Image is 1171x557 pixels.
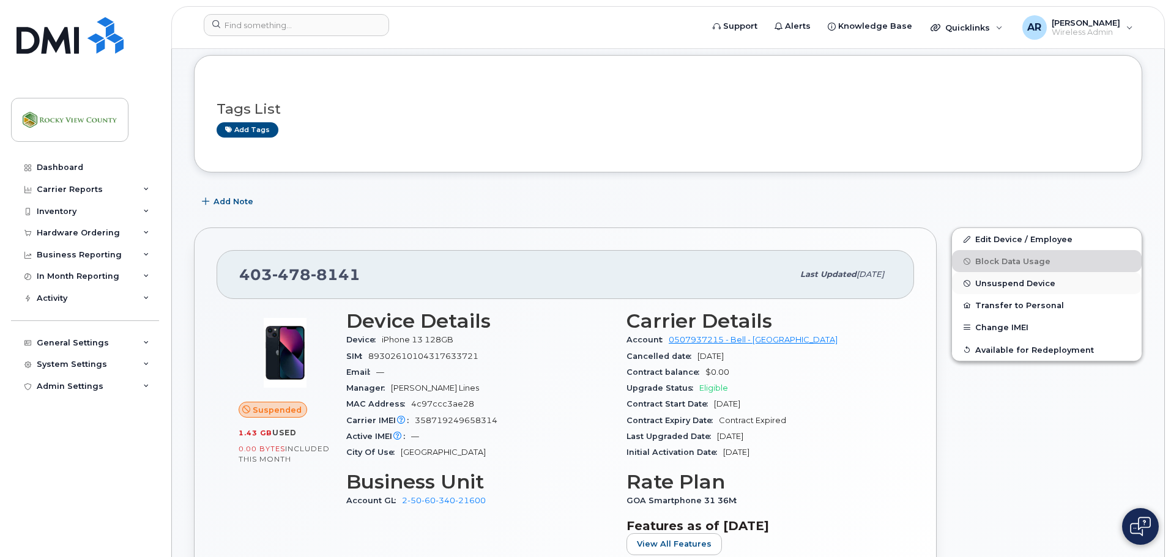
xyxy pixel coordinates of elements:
[637,538,712,550] span: View All Features
[346,335,382,344] span: Device
[785,20,811,32] span: Alerts
[723,448,749,457] span: [DATE]
[346,416,415,425] span: Carrier IMEI
[819,14,921,39] a: Knowledge Base
[626,432,717,441] span: Last Upgraded Date
[704,14,766,39] a: Support
[217,101,1120,117] h3: Tags List
[626,352,697,361] span: Cancelled date
[626,533,722,555] button: View All Features
[626,448,723,457] span: Initial Activation Date
[239,429,272,437] span: 1.43 GB
[346,496,402,505] span: Account GL
[952,272,1142,294] button: Unsuspend Device
[382,335,453,344] span: iPhone 13 128GB
[952,316,1142,338] button: Change IMEI
[311,265,360,284] span: 8141
[1052,28,1120,37] span: Wireless Admin
[857,270,884,279] span: [DATE]
[697,352,724,361] span: [DATE]
[248,316,322,389] img: image20231002-3703462-1ig824h.jpeg
[401,448,486,457] span: [GEOGRAPHIC_DATA]
[1130,517,1151,536] img: Open chat
[719,416,786,425] span: Contract Expired
[952,250,1142,272] button: Block Data Usage
[626,518,892,533] h3: Features as of [DATE]
[411,399,474,408] span: 4c97ccc3ae28
[391,383,479,393] span: [PERSON_NAME] Lines
[346,310,612,332] h3: Device Details
[415,416,497,425] span: 358719249658314
[723,20,757,32] span: Support
[272,265,311,284] span: 478
[346,399,411,408] span: MAC Address
[253,404,302,416] span: Suspended
[346,367,376,377] span: Email
[669,335,838,344] a: 0507937215 - Bell - [GEOGRAPHIC_DATA]
[402,496,486,505] a: 2-50-60-340-21600
[626,399,714,408] span: Contract Start Date
[217,122,278,138] a: Add tags
[1052,18,1120,28] span: [PERSON_NAME]
[626,383,699,393] span: Upgrade Status
[346,352,368,361] span: SIM
[214,196,253,207] span: Add Note
[705,367,729,377] span: $0.00
[626,471,892,493] h3: Rate Plan
[346,432,411,441] span: Active IMEI
[975,279,1055,288] span: Unsuspend Device
[626,335,669,344] span: Account
[626,416,719,425] span: Contract Expiry Date
[626,310,892,332] h3: Carrier Details
[766,14,819,39] a: Alerts
[272,428,297,437] span: used
[975,345,1094,354] span: Available for Redeployment
[368,352,478,361] span: 89302610104317633721
[626,367,705,377] span: Contract balance
[1014,15,1142,40] div: Adnan Rafih
[194,191,264,213] button: Add Note
[204,14,389,36] input: Find something...
[952,294,1142,316] button: Transfer to Personal
[800,270,857,279] span: Last updated
[945,23,990,32] span: Quicklinks
[626,496,743,505] span: GOA Smartphone 31 36M
[922,15,1011,40] div: Quicklinks
[952,228,1142,250] a: Edit Device / Employee
[239,265,360,284] span: 403
[346,471,612,493] h3: Business Unit
[952,339,1142,361] button: Available for Redeployment
[717,432,743,441] span: [DATE]
[699,383,728,393] span: Eligible
[714,399,740,408] span: [DATE]
[838,20,912,32] span: Knowledge Base
[1027,20,1041,35] span: AR
[411,432,419,441] span: —
[376,367,384,377] span: —
[239,444,285,453] span: 0.00 Bytes
[346,448,401,457] span: City Of Use
[346,383,391,393] span: Manager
